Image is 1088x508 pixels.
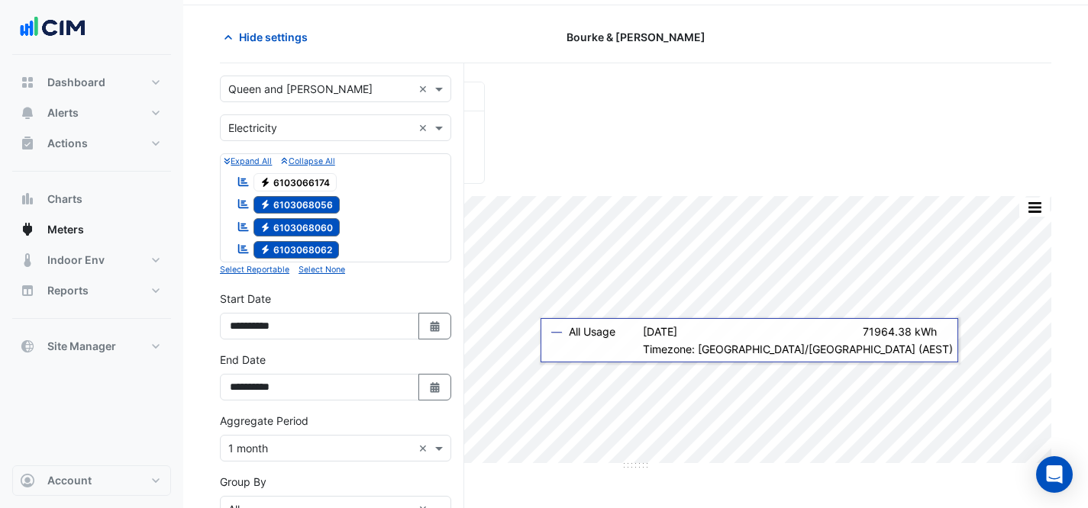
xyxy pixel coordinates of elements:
button: Charts [12,184,171,214]
fa-icon: Reportable [237,220,250,233]
fa-icon: Electricity [260,199,271,211]
span: 6103068062 [253,241,340,259]
fa-icon: Reportable [237,243,250,256]
app-icon: Dashboard [20,75,35,90]
span: Alerts [47,105,79,121]
button: Indoor Env [12,245,171,275]
fa-icon: Select Date [428,381,442,394]
app-icon: Charts [20,191,35,207]
span: Reports [47,283,89,298]
button: Select None [299,262,345,276]
button: Account [12,465,171,496]
button: Site Manager [12,331,171,362]
button: Expand All [224,154,272,168]
label: Aggregate Period [220,413,308,429]
span: 6103068060 [253,218,341,236]
span: Hide settings [239,29,308,45]
button: Select Reportable [220,262,289,276]
span: Actions [47,136,88,151]
span: 6103068056 [253,196,341,214]
app-icon: Actions [20,136,35,151]
app-icon: Reports [20,283,35,298]
app-icon: Alerts [20,105,35,121]
span: Clear [418,120,431,136]
small: Select Reportable [220,265,289,275]
span: Bourke & [PERSON_NAME] [567,29,705,45]
app-icon: Meters [20,222,35,237]
span: Charts [47,191,82,207]
button: More Options [1019,198,1050,217]
app-icon: Indoor Env [20,252,35,268]
span: Clear [418,440,431,456]
small: Select None [299,265,345,275]
button: Meters [12,214,171,245]
fa-icon: Reportable [237,198,250,211]
fa-icon: Electricity [260,244,271,256]
span: Indoor Env [47,252,105,268]
small: Collapse All [281,156,334,166]
fa-icon: Electricity [260,221,271,233]
app-icon: Site Manager [20,339,35,354]
fa-icon: Reportable [237,175,250,188]
small: Expand All [224,156,272,166]
button: Hide settings [220,24,318,50]
label: Start Date [220,291,271,307]
span: Clear [418,81,431,97]
span: Dashboard [47,75,105,90]
span: 6103066174 [253,173,337,191]
fa-icon: Electricity [260,176,271,188]
button: Actions [12,128,171,159]
button: Alerts [12,98,171,128]
label: Group By [220,474,266,490]
button: Dashboard [12,67,171,98]
div: Open Intercom Messenger [1036,456,1073,493]
span: Account [47,473,92,488]
button: Collapse All [281,154,334,168]
fa-icon: Select Date [428,320,442,333]
label: End Date [220,352,266,368]
span: Site Manager [47,339,116,354]
button: Reports [12,275,171,306]
span: Meters [47,222,84,237]
img: Company Logo [18,12,87,43]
